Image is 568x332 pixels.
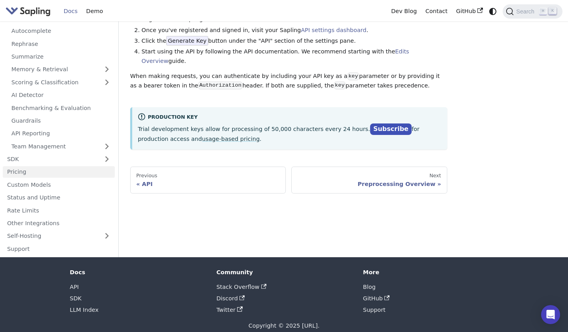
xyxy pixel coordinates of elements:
[541,305,560,324] div: Open Intercom Messenger
[198,82,242,89] code: Authorization
[452,5,487,17] a: GitHub
[130,167,286,194] a: PreviousAPI
[59,5,82,17] a: Docs
[7,115,115,127] a: Guardrails
[7,76,115,88] a: Scoring & Classification
[421,5,452,17] a: Contact
[7,51,115,63] a: Summarize
[136,173,279,179] div: Previous
[70,321,498,331] div: Copyright © 2025 [URL].
[3,154,99,165] a: SDK
[166,36,208,46] span: Generate Key
[70,269,205,276] div: Docs
[7,140,115,152] a: Team Management
[6,6,51,17] img: Sapling.ai
[387,5,421,17] a: Dev Blog
[138,124,441,144] p: Trial development keys allow for processing of 50,000 characters every 24 hours. for production a...
[3,192,115,203] a: Status and Uptime
[217,307,243,313] a: Twitter
[3,230,115,242] a: Self-Hosting
[7,38,115,49] a: Rephrase
[70,284,79,290] a: API
[298,173,441,179] div: Next
[3,179,115,190] a: Custom Models
[503,4,562,19] button: Search (Command+K)
[7,89,115,101] a: AI Detector
[3,218,115,229] a: Other Integrations
[136,180,279,188] div: API
[3,243,115,254] a: Support
[7,102,115,114] a: Benchmarking & Evaluation
[142,36,447,46] li: Click the button under the "API" section of the settings pane.
[363,295,390,302] a: GitHub
[514,8,539,15] span: Search
[70,307,99,313] a: LLM Index
[82,5,107,17] a: Demo
[370,123,412,135] a: Subscribe
[363,284,376,290] a: Blog
[130,72,447,91] p: When making requests, you can authenticate by including your API key as a parameter or by providi...
[539,8,547,15] kbd: ⌘
[217,284,266,290] a: Stack Overflow
[363,269,498,276] div: More
[363,307,386,313] a: Support
[3,205,115,216] a: Rate Limits
[334,82,346,89] code: key
[291,167,447,194] a: NextPreprocessing Overview
[301,27,366,33] a: API settings dashboard
[142,26,447,35] li: Once you've registered and signed in, visit your Sapling .
[298,180,441,188] div: Preprocessing Overview
[202,136,260,142] a: usage-based pricing
[138,113,441,122] div: Production Key
[99,154,115,165] button: Expand sidebar category 'SDK'
[70,295,82,302] a: SDK
[348,72,359,80] code: key
[7,64,115,75] a: Memory & Retrieval
[130,167,447,194] nav: Docs pages
[3,166,115,178] a: Pricing
[217,269,352,276] div: Community
[217,295,245,302] a: Discord
[7,128,115,139] a: API Reporting
[7,25,115,37] a: Autocomplete
[142,47,447,66] li: Start using the API by following the API documentation. We recommend starting with the guide.
[6,6,53,17] a: Sapling.ai
[487,6,499,17] button: Switch between dark and light mode (currently system mode)
[549,8,557,15] kbd: K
